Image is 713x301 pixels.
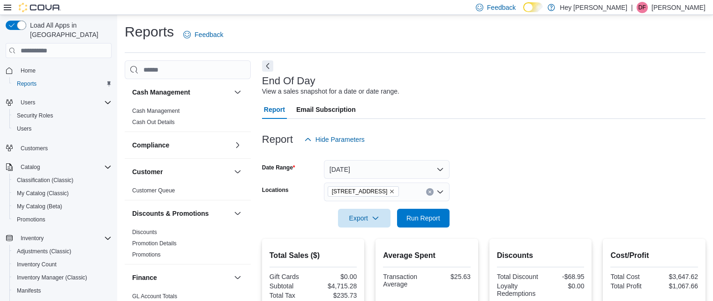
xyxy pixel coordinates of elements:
span: Promotions [17,216,45,223]
span: Users [13,123,112,134]
span: DF [638,2,646,13]
span: Classification (Classic) [17,176,74,184]
span: Load All Apps in [GEOGRAPHIC_DATA] [26,21,112,39]
span: Security Roles [17,112,53,119]
span: Inventory Count [13,259,112,270]
button: Manifests [9,284,115,297]
button: Cash Management [232,87,243,98]
p: | [631,2,633,13]
div: View a sales snapshot for a date or date range. [262,87,399,96]
div: $0.00 [315,273,357,280]
div: Cash Management [125,105,251,132]
h2: Discounts [497,250,585,261]
h3: Report [262,134,293,145]
a: Adjustments (Classic) [13,246,75,257]
button: Inventory Count [9,258,115,271]
div: Transaction Average [383,273,425,288]
button: Inventory [17,233,47,244]
h2: Average Spent [383,250,471,261]
span: Inventory Manager (Classic) [17,274,87,281]
button: Compliance [232,139,243,151]
a: GL Account Totals [132,293,177,300]
span: Inventory Manager (Classic) [13,272,112,283]
button: Customer [132,167,230,176]
button: Finance [232,272,243,283]
button: Hide Parameters [300,130,368,149]
button: My Catalog (Classic) [9,187,115,200]
div: -$68.95 [542,273,584,280]
button: Reports [9,77,115,90]
button: Customer [232,166,243,177]
a: My Catalog (Beta) [13,201,66,212]
span: Inventory [17,233,112,244]
span: 15820 Stony Plain Road [328,186,399,197]
div: $1,067.66 [656,282,698,290]
span: Promotions [13,214,112,225]
a: Discounts [132,229,157,235]
span: Customer Queue [132,187,175,194]
label: Locations [262,186,289,194]
div: $4,715.28 [315,282,357,290]
span: Inventory Count [17,261,57,268]
button: Clear input [426,188,434,196]
a: Promotions [132,251,161,258]
span: Manifests [17,287,41,294]
label: Date Range [262,164,295,171]
span: [STREET_ADDRESS] [332,187,388,196]
span: Reports [13,78,112,89]
span: Catalog [21,163,40,171]
button: Export [338,209,390,228]
span: GL Account Totals [132,293,177,300]
button: Customers [2,141,115,154]
span: Catalog [17,162,112,173]
a: Customer Queue [132,187,175,194]
span: Report [264,100,285,119]
span: Promotion Details [132,240,177,247]
div: Total Tax [270,292,311,299]
span: Cash Management [132,107,180,115]
span: Reports [17,80,37,88]
span: Run Report [406,213,440,223]
button: Discounts & Promotions [132,209,230,218]
button: Run Report [397,209,450,228]
button: My Catalog (Beta) [9,200,115,213]
span: Home [21,67,36,74]
button: Adjustments (Classic) [9,245,115,258]
button: Open list of options [436,188,444,196]
h3: Cash Management [132,88,190,97]
a: Security Roles [13,110,57,121]
a: Feedback [180,25,227,44]
p: [PERSON_NAME] [652,2,705,13]
span: My Catalog (Classic) [17,190,69,197]
div: Total Discount [497,273,539,280]
a: Home [17,65,39,76]
div: $235.73 [315,292,357,299]
span: Users [17,125,31,132]
div: Loyalty Redemptions [497,282,539,297]
span: Feedback [195,30,223,39]
p: Hey [PERSON_NAME] [560,2,627,13]
span: Home [17,65,112,76]
span: My Catalog (Classic) [13,188,112,199]
div: $25.63 [429,273,471,280]
div: $0.00 [542,282,584,290]
span: Inventory [21,235,44,242]
span: Hide Parameters [315,135,365,144]
a: Cash Management [132,108,180,114]
h1: Reports [125,22,174,41]
div: Total Profit [610,282,652,290]
button: Promotions [9,213,115,226]
div: Discounts & Promotions [125,227,251,264]
h3: Finance [132,273,157,282]
span: Manifests [13,285,112,296]
button: Catalog [17,162,44,173]
button: Security Roles [9,109,115,122]
button: Inventory [2,232,115,245]
a: Manifests [13,285,45,296]
a: My Catalog (Classic) [13,188,73,199]
h3: End Of Day [262,75,315,87]
span: Adjustments (Classic) [13,246,112,257]
div: Gift Cards [270,273,311,280]
a: Cash Out Details [132,119,175,125]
